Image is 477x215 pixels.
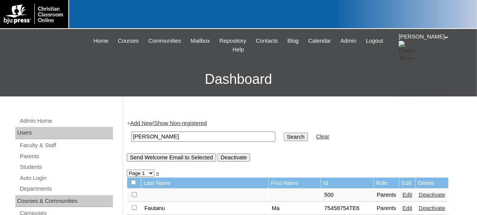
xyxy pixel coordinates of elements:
[19,152,113,161] a: Parents
[149,37,181,45] span: Communities
[141,202,268,215] td: Fautanu
[284,37,302,45] a: Blog
[321,178,374,189] td: Id
[127,119,469,162] div: + |
[4,62,473,96] h3: Dashboard
[118,37,139,45] span: Courses
[19,162,113,172] a: Students
[187,37,214,45] a: Mailbox
[256,37,278,45] span: Contacts
[419,205,445,211] a: Deactivate
[374,189,399,202] td: Parents
[19,173,113,183] a: Auto Login
[269,178,321,189] td: First Name
[399,33,469,60] div: [PERSON_NAME]
[341,37,357,45] span: Admin
[4,4,65,24] img: logo-white.png
[374,178,399,189] td: Role
[15,127,113,139] div: Users
[19,116,113,126] a: Admin Home
[269,202,321,215] td: Ma
[127,153,216,162] input: Send Welcome Email to Selected
[15,195,113,207] div: Courses & Communities
[229,45,248,54] a: Help
[284,133,307,141] input: Search
[403,205,412,211] a: Edit
[131,132,275,142] input: Search
[19,184,113,194] a: Departments
[362,37,387,45] a: Logout
[114,37,143,45] a: Courses
[403,192,412,198] a: Edit
[366,37,383,45] span: Logout
[233,45,244,54] span: Help
[216,37,250,45] a: Repository
[154,120,207,126] a: Show Non-registered
[191,37,210,45] span: Mailbox
[90,37,112,45] a: Home
[374,202,399,215] td: Parents
[145,37,185,45] a: Communities
[419,192,445,198] a: Deactivate
[321,189,374,202] td: 500
[218,153,250,162] input: Deactivate
[416,178,448,189] td: Delete
[308,37,331,45] span: Calendar
[288,37,299,45] span: Blog
[19,141,113,150] a: Faculty & Staff
[316,133,330,140] a: Clear
[321,202,374,215] td: 75458754TE6
[220,37,246,45] span: Repository
[94,37,108,45] span: Home
[156,170,159,176] a: »
[130,120,153,126] a: Add New
[252,37,282,45] a: Contacts
[337,37,361,45] a: Admin
[399,178,415,189] td: Edit
[304,37,335,45] a: Calendar
[141,178,268,189] td: Last Name
[399,41,418,60] img: Evelyn Torres-Lopez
